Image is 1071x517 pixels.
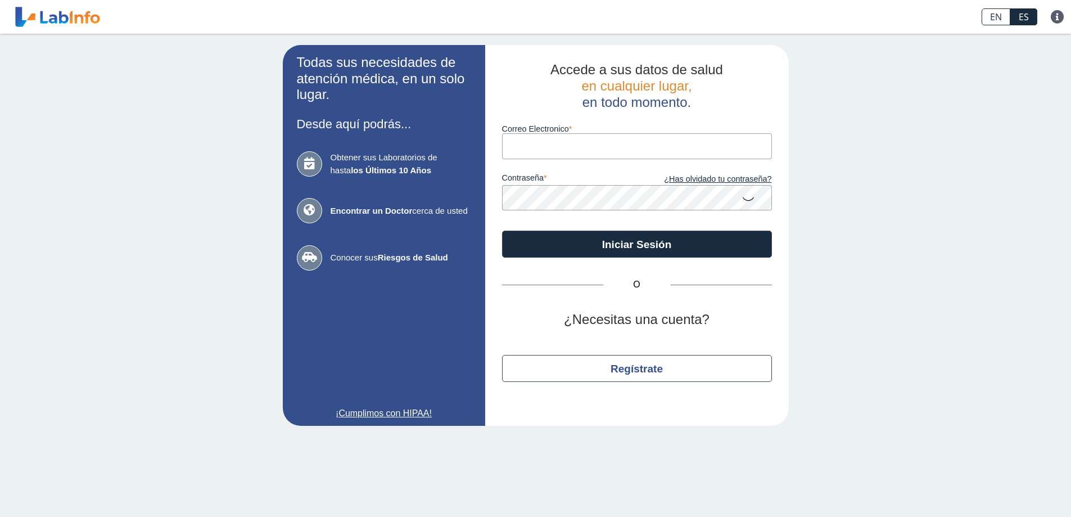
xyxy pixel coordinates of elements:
button: Iniciar Sesión [502,231,772,258]
h2: ¿Necesitas una cuenta? [502,312,772,328]
button: Regístrate [502,355,772,382]
h3: Desde aquí podrás... [297,117,471,131]
span: en todo momento. [582,95,691,110]
a: ¡Cumplimos con HIPAA! [297,407,471,420]
span: Accede a sus datos de salud [550,62,723,77]
b: Riesgos de Salud [378,253,448,262]
span: en cualquier lugar, [581,78,692,93]
span: cerca de usted [331,205,471,218]
a: EN [982,8,1010,25]
a: ES [1010,8,1037,25]
span: O [603,278,671,291]
label: Correo Electronico [502,124,772,133]
b: Encontrar un Doctor [331,206,413,215]
a: ¿Has olvidado tu contraseña? [637,173,772,186]
label: contraseña [502,173,637,186]
b: los Últimos 10 Años [351,165,431,175]
span: Conocer sus [331,251,471,264]
span: Obtener sus Laboratorios de hasta [331,151,471,177]
h2: Todas sus necesidades de atención médica, en un solo lugar. [297,55,471,103]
